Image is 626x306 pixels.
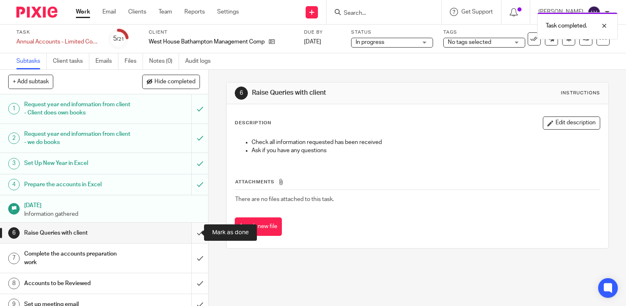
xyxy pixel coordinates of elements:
h1: Complete the accounts preparation work [24,248,130,269]
p: Check all information requested has been received [252,138,600,146]
button: Hide completed [142,75,200,89]
a: Reports [184,8,205,16]
div: Instructions [561,90,600,96]
div: 6 [8,227,20,239]
label: Due by [304,29,341,36]
a: Emails [95,53,118,69]
div: 4 [8,179,20,190]
span: No tags selected [448,39,491,45]
p: Ask if you have any questions [252,146,600,155]
span: There are no files attached to this task. [235,196,334,202]
div: 2 [8,132,20,144]
h1: Raise Queries with client [252,89,435,97]
div: 5 [113,34,124,43]
label: Task [16,29,98,36]
h1: [DATE] [24,199,200,210]
button: Attach new file [235,217,282,236]
a: Settings [217,8,239,16]
span: In progress [356,39,384,45]
a: Client tasks [53,53,89,69]
h1: Accounts to be Reviewed [24,277,130,290]
p: Information gathered [24,210,200,218]
div: 8 [8,278,20,289]
p: Description [235,120,271,126]
h1: Set Up New Year in Excel [24,157,130,169]
label: Client [149,29,294,36]
img: Pixie [16,7,57,18]
a: Email [102,8,116,16]
div: Annual Accounts - Limited Companies [16,38,98,46]
small: /21 [117,37,124,41]
button: Edit description [543,116,600,130]
img: svg%3E [587,6,601,19]
a: Work [76,8,90,16]
div: 3 [8,158,20,169]
div: 7 [8,253,20,264]
span: Attachments [235,180,274,184]
p: Task completed. [546,22,587,30]
span: [DATE] [304,39,321,45]
a: Subtasks [16,53,47,69]
h1: Request year end information from client - we do books [24,128,130,149]
div: 1 [8,103,20,114]
p: West House Bathampton Management Company Ltd [149,38,265,46]
a: Files [125,53,143,69]
a: Clients [128,8,146,16]
span: Hide completed [154,79,195,85]
h1: Request year end information from client - Client does own books [24,98,130,119]
button: + Add subtask [8,75,53,89]
a: Audit logs [185,53,217,69]
a: Team [159,8,172,16]
div: 6 [235,87,248,100]
a: Notes (0) [149,53,179,69]
h1: Prepare the accounts in Excel [24,178,130,191]
h1: Raise Queries with client [24,227,130,239]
